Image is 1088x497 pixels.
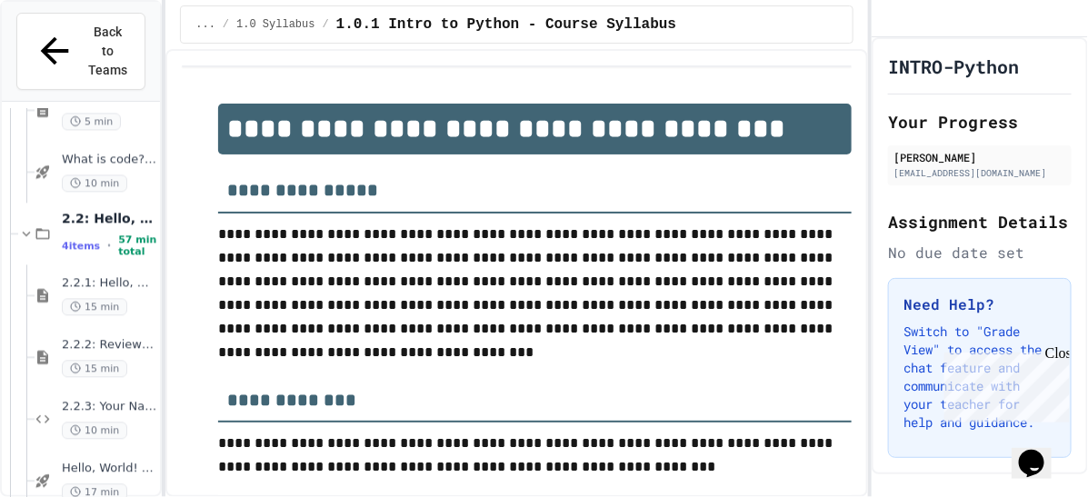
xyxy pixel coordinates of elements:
iframe: chat widget [1012,424,1070,479]
h3: Need Help? [903,293,1056,315]
span: 1.0 Syllabus [236,17,314,32]
div: No due date set [888,242,1072,263]
p: Switch to "Grade View" to access the chat feature and communicate with your teacher for help and ... [903,323,1056,432]
div: Chat with us now!Close [7,7,125,115]
span: Hello, World! - Quiz [62,461,156,476]
span: Back to Teams [86,23,129,80]
span: 10 min [62,422,127,439]
span: 1.0.1 Intro to Python - Course Syllabus [336,14,676,35]
h1: INTRO-Python [888,54,1019,79]
span: 15 min [62,360,127,377]
span: / [223,17,229,32]
span: 5 min [62,113,121,130]
span: What is code? - Quiz [62,152,156,167]
span: 2.2: Hello, World! [62,210,156,226]
h2: Your Progress [888,109,1072,134]
h2: Assignment Details [888,209,1072,234]
span: 2.2.2: Review - Hello, World! [62,337,156,353]
span: / [323,17,329,32]
span: 2.2.1: Hello, World! [62,275,156,291]
span: 10 min [62,174,127,192]
span: 15 min [62,298,127,315]
iframe: chat widget [937,345,1070,422]
button: Back to Teams [16,13,145,90]
div: [PERSON_NAME] [893,149,1066,165]
span: ... [195,17,215,32]
div: [EMAIL_ADDRESS][DOMAIN_NAME] [893,166,1066,180]
span: 2.2.3: Your Name and Favorite Movie [62,399,156,414]
span: 4 items [62,240,100,252]
span: • [107,238,111,253]
span: 57 min total [118,234,156,257]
